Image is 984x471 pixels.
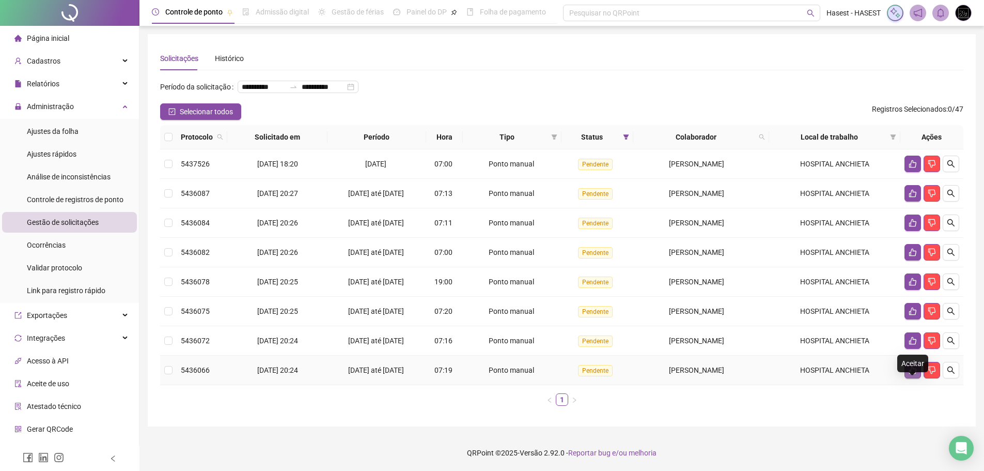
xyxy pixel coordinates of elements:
[578,336,613,347] span: Pendente
[489,160,534,168] span: Ponto manual
[909,337,917,345] span: like
[27,425,73,433] span: Gerar QRCode
[160,79,238,95] label: Período da solicitação
[27,379,69,388] span: Aceite de uso
[27,402,81,411] span: Atestado técnico
[160,103,241,120] button: Selecionar todos
[578,247,613,259] span: Pendente
[556,394,568,405] a: 1
[257,248,298,256] span: [DATE] 20:26
[181,337,210,345] span: 5436072
[348,366,404,374] span: [DATE] até [DATE]
[890,134,896,140] span: filter
[826,7,881,19] span: Hasest - HASEST
[928,219,936,227] span: dislike
[27,311,67,320] span: Exportações
[181,278,210,286] span: 5436078
[913,8,923,18] span: notification
[578,365,613,376] span: Pendente
[332,8,384,16] span: Gestão de férias
[168,108,176,115] span: check-square
[543,393,556,406] button: left
[393,8,400,16] span: dashboard
[27,195,123,204] span: Controle de registros de ponto
[872,105,946,113] span: Registros Selecionados
[256,8,309,16] span: Admissão digital
[669,248,724,256] span: [PERSON_NAME]
[568,393,581,406] li: Próxima página
[215,53,244,64] div: Histórico
[257,160,298,168] span: [DATE] 18:20
[257,219,298,227] span: [DATE] 20:26
[434,278,452,286] span: 19:00
[947,219,955,227] span: search
[434,248,452,256] span: 07:00
[889,7,901,19] img: sparkle-icon.fc2bf0ac1784a2077858766a79e2daf3.svg
[489,307,534,315] span: Ponto manual
[623,134,629,140] span: filter
[348,248,404,256] span: [DATE] até [DATE]
[928,160,936,168] span: dislike
[14,80,22,87] span: file
[434,219,452,227] span: 07:11
[769,238,900,267] td: HOSPITAL ANCHIETA
[227,125,327,149] th: Solicitado em
[669,337,724,345] span: [PERSON_NAME]
[215,129,225,145] span: search
[669,160,724,168] span: [PERSON_NAME]
[549,129,559,145] span: filter
[38,452,49,463] span: linkedin
[928,307,936,315] span: dislike
[769,179,900,208] td: HOSPITAL ANCHIETA
[434,337,452,345] span: 07:16
[14,380,22,387] span: audit
[426,125,463,149] th: Hora
[23,452,33,463] span: facebook
[480,8,546,16] span: Folha de pagamento
[27,57,60,65] span: Cadastros
[904,131,959,143] div: Ações
[928,337,936,345] span: dislike
[947,248,955,256] span: search
[434,366,452,374] span: 07:19
[14,57,22,65] span: user-add
[289,83,298,91] span: to
[949,436,974,461] div: Open Intercom Messenger
[466,8,474,16] span: book
[27,334,65,342] span: Integrações
[348,337,404,345] span: [DATE] até [DATE]
[14,426,22,433] span: qrcode
[160,53,198,64] div: Solicitações
[928,366,936,374] span: dislike
[947,278,955,286] span: search
[928,248,936,256] span: dislike
[27,218,99,226] span: Gestão de solicitações
[348,189,404,197] span: [DATE] até [DATE]
[14,35,22,42] span: home
[348,219,404,227] span: [DATE] até [DATE]
[669,307,724,315] span: [PERSON_NAME]
[578,277,613,288] span: Pendente
[807,9,815,17] span: search
[257,366,298,374] span: [DATE] 20:24
[489,366,534,374] span: Ponto manual
[217,134,223,140] span: search
[669,278,724,286] span: [PERSON_NAME]
[318,8,325,16] span: sun
[568,449,657,457] span: Reportar bug e/ou melhoria
[365,160,386,168] span: [DATE]
[348,278,404,286] span: [DATE] até [DATE]
[909,307,917,315] span: like
[165,8,223,16] span: Controle de ponto
[769,149,900,179] td: HOSPITAL ANCHIETA
[928,278,936,286] span: dislike
[152,8,159,16] span: clock-circle
[773,131,886,143] span: Local de trabalho
[181,366,210,374] span: 5436066
[181,189,210,197] span: 5436087
[928,189,936,197] span: dislike
[543,393,556,406] li: Página anterior
[14,335,22,342] span: sync
[909,160,917,168] span: like
[556,393,568,406] li: 1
